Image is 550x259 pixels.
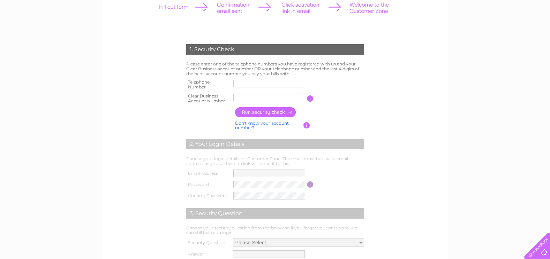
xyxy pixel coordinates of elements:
[514,30,525,35] a: Blog
[184,155,366,168] td: Choose your login details for Customer Zone. The email must be a valid email address, as your act...
[184,168,232,179] th: Email Address
[489,30,510,35] a: Telecoms
[186,208,364,219] div: 3. Security Question
[235,120,289,131] a: Don't know your account number?
[419,3,467,12] a: 0333 014 3131
[452,30,466,35] a: Water
[184,224,366,237] td: Choose your security question from the below so if you forget your password, we can still help yo...
[529,30,546,35] a: Contact
[184,92,232,105] th: Clear Business Account Number
[111,4,440,34] div: Clear Business is a trading name of Verastar Limited (registered in [GEOGRAPHIC_DATA] No. 3667643...
[19,18,55,39] img: logo.png
[186,139,364,149] div: 2. Your Login Details
[184,237,231,249] th: Security Question
[184,60,366,78] td: Please enter one of the telephone numbers you have registered with us and your Clear Business acc...
[184,190,232,201] th: Confirm Password
[186,44,364,55] div: 1. Security Check
[184,179,232,190] th: Password
[303,122,310,128] input: Information
[470,30,485,35] a: Energy
[184,78,232,92] th: Telephone Number
[307,181,314,188] input: Information
[307,95,314,102] input: Information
